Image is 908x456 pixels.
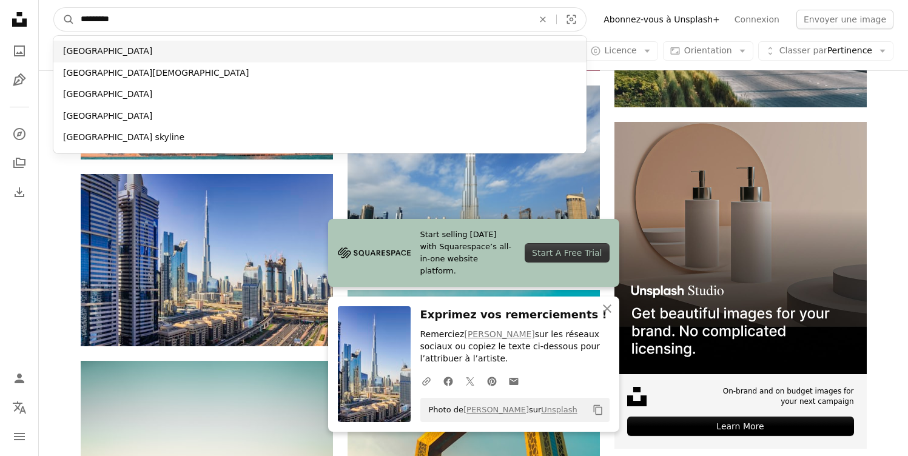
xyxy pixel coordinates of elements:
span: Start selling [DATE] with Squarespace’s all-in-one website platform. [420,229,516,277]
button: Copier dans le presse-papier [588,400,608,420]
a: Abonnez-vous à Unsplash+ [596,10,727,29]
div: [GEOGRAPHIC_DATA] [53,84,587,106]
a: Partagez-lePinterest [481,369,503,393]
a: Unsplash [541,405,577,414]
a: [PERSON_NAME] [464,329,534,339]
span: Licence [605,45,637,55]
a: Burj Khalifa près des bâtiments de la ville [81,255,333,266]
a: On-brand and on budget images for your next campaignLearn More [614,122,867,449]
img: file-1715714113747-b8b0561c490eimage [614,122,867,374]
div: Start A Free Trial [525,243,609,263]
a: Partagez-leTwitter [459,369,481,393]
div: [GEOGRAPHIC_DATA] [53,106,587,127]
span: On-brand and on budget images for your next campaign [715,386,854,407]
span: Classer par [779,45,827,55]
button: Licence [583,41,658,61]
div: Learn More [627,417,854,436]
div: [GEOGRAPHIC_DATA][DEMOGRAPHIC_DATA] [53,62,587,84]
a: Accueil — Unsplash [7,7,32,34]
a: Partager par mail [503,369,525,393]
a: Start selling [DATE] with Squarespace’s all-in-one website platform.Start A Free Trial [328,219,619,287]
a: Historique de téléchargement [7,180,32,204]
a: Photos [7,39,32,63]
div: [GEOGRAPHIC_DATA] skyline [53,127,587,149]
p: Remerciez sur les réseaux sociaux ou copiez le texte ci-dessous pour l’attribuer à l’artiste. [420,329,610,365]
img: Burj Khalifa près des bâtiments de la ville [81,174,333,346]
form: Rechercher des visuels sur tout le site [53,7,587,32]
h3: Exprimez vos remerciements ! [420,306,610,324]
button: Langue [7,395,32,420]
button: Rechercher sur Unsplash [54,8,75,31]
img: file-1631678316303-ed18b8b5cb9cimage [627,387,647,406]
button: Recherche de visuels [557,8,586,31]
a: Connexion / S’inscrire [7,366,32,391]
a: [PERSON_NAME] [463,405,529,414]
a: Plan grand angle du centre-ville de Dubaï avec le plus haut bâtiment du monde, le Dubai Burg de p... [348,175,600,186]
img: file-1705255347840-230a6ab5bca9image [338,244,411,262]
a: Illustrations [7,68,32,92]
div: [GEOGRAPHIC_DATA] [53,41,587,62]
span: Pertinence [779,45,872,57]
button: Menu [7,424,32,449]
a: Connexion [727,10,787,29]
button: Classer parPertinence [758,41,893,61]
img: Plan grand angle du centre-ville de Dubaï avec le plus haut bâtiment du monde, le Dubai Burg de p... [348,85,600,275]
button: Effacer [530,8,556,31]
a: Partagez-leFacebook [437,369,459,393]
a: Collections [7,151,32,175]
a: Explorer [7,122,32,146]
button: Orientation [663,41,753,61]
button: Envoyer une image [796,10,893,29]
span: Orientation [684,45,732,55]
span: Photo de sur [423,400,577,420]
